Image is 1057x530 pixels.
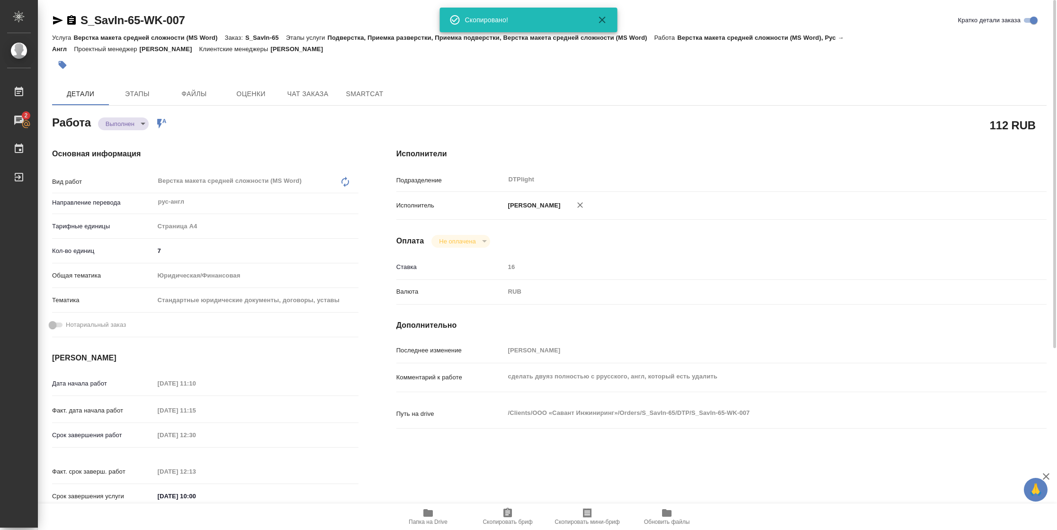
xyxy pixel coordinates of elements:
p: Проектный менеджер [74,45,139,53]
input: ✎ Введи что-нибудь [154,244,358,258]
p: Комментарий к работе [396,373,505,382]
button: Скопировать бриф [468,503,547,530]
button: 🙏 [1024,478,1048,502]
button: Добавить тэг [52,54,73,75]
p: Клиентские менеджеры [199,45,271,53]
textarea: /Clients/ООО «Савант Инжиниринг»/Orders/S_SavIn-65/DTP/S_SavIn-65-WK-007 [505,405,993,421]
span: Кратко детали заказа [958,16,1021,25]
p: Валюта [396,287,505,296]
p: Этапы услуги [286,34,328,41]
textarea: сделать двуяз полностью с ррусского, англ, который есть удалить [505,368,993,385]
h4: Дополнительно [396,320,1047,331]
input: ✎ Введи что-нибудь [154,489,237,503]
span: SmartCat [342,88,387,100]
p: Подверстка, Приемка разверстки, Приемка подверстки, Верстка макета средней сложности (MS Word) [327,34,654,41]
input: Пустое поле [154,428,237,442]
span: Папка на Drive [409,519,448,525]
span: 🙏 [1028,480,1044,500]
p: Тарифные единицы [52,222,154,231]
p: [PERSON_NAME] [140,45,199,53]
h2: Работа [52,113,91,130]
p: Факт. дата начала работ [52,406,154,415]
p: Подразделение [396,176,505,185]
p: Путь на drive [396,409,505,419]
p: Общая тематика [52,271,154,280]
span: Скопировать бриф [483,519,532,525]
h4: Оплата [396,235,424,247]
button: Скопировать мини-бриф [547,503,627,530]
button: Закрыть [591,14,614,26]
span: Этапы [115,88,160,100]
span: Скопировать мини-бриф [555,519,619,525]
p: Верстка макета средней сложности (MS Word) [73,34,224,41]
span: Детали [58,88,103,100]
p: Ставка [396,262,505,272]
span: 2 [18,111,33,120]
p: S_SavIn-65 [245,34,286,41]
input: Пустое поле [505,260,993,274]
button: Скопировать ссылку [66,15,77,26]
p: [PERSON_NAME] [505,201,561,210]
span: Нотариальный заказ [66,320,126,330]
div: Выполнен [98,117,149,130]
p: Тематика [52,296,154,305]
p: Факт. срок заверш. работ [52,467,154,476]
p: Дата начала работ [52,379,154,388]
span: Оценки [228,88,274,100]
p: Услуга [52,34,73,41]
p: [PERSON_NAME] [270,45,330,53]
span: Обновить файлы [644,519,690,525]
h2: 112 RUB [990,117,1036,133]
p: Срок завершения работ [52,431,154,440]
div: RUB [505,284,993,300]
button: Скопировать ссылку для ЯМессенджера [52,15,63,26]
p: Кол-во единиц [52,246,154,256]
span: Чат заказа [285,88,331,100]
p: Направление перевода [52,198,154,207]
h4: Основная информация [52,148,358,160]
p: Исполнитель [396,201,505,210]
button: Удалить исполнителя [570,195,591,216]
h4: Исполнители [396,148,1047,160]
div: Юридическая/Финансовая [154,268,358,284]
p: Срок завершения услуги [52,492,154,501]
button: Обновить файлы [627,503,707,530]
button: Не оплачена [436,237,478,245]
input: Пустое поле [505,343,993,357]
button: Выполнен [103,120,137,128]
p: Вид работ [52,177,154,187]
a: S_SavIn-65-WK-007 [81,14,185,27]
p: Работа [654,34,678,41]
div: Скопировано! [465,15,583,25]
div: Стандартные юридические документы, договоры, уставы [154,292,358,308]
button: Папка на Drive [388,503,468,530]
span: Файлы [171,88,217,100]
input: Пустое поле [154,404,237,417]
input: Пустое поле [154,465,237,478]
h4: [PERSON_NAME] [52,352,358,364]
div: Выполнен [431,235,490,248]
p: Последнее изменение [396,346,505,355]
a: 2 [2,108,36,132]
input: Пустое поле [154,377,237,390]
p: Заказ: [224,34,245,41]
div: Страница А4 [154,218,358,234]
